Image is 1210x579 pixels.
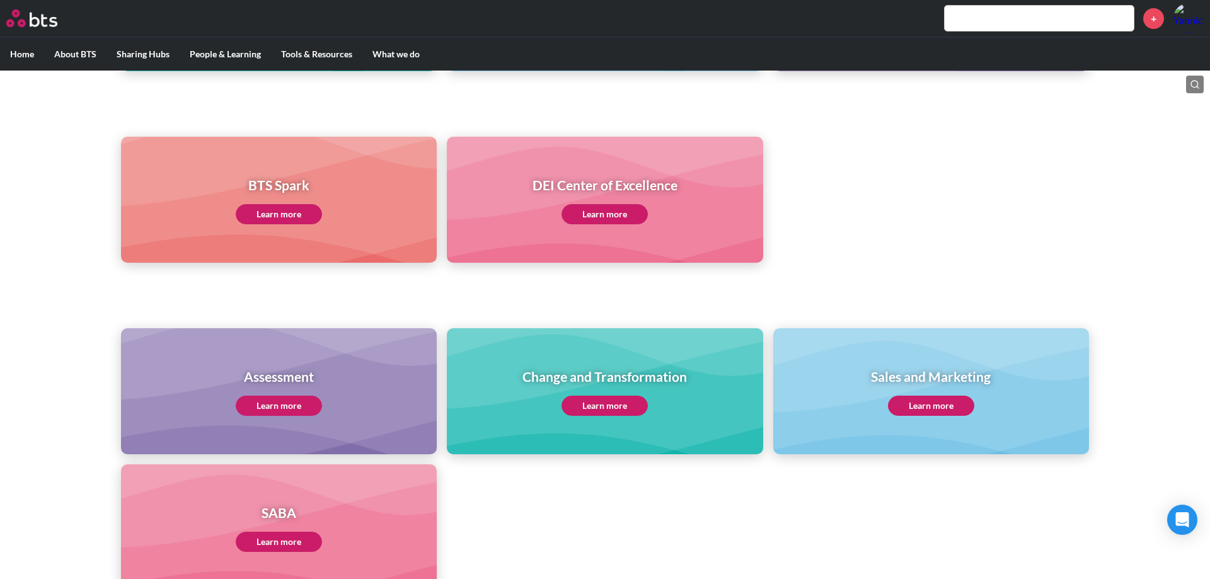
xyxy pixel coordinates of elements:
a: + [1143,8,1164,29]
a: Learn more [236,532,322,552]
h1: DEI Center of Excellence [533,176,677,194]
h1: SABA [236,503,322,522]
h1: Assessment [236,367,322,386]
label: What we do [362,38,430,71]
h1: Sales and Marketing [871,367,991,386]
a: Learn more [888,396,974,416]
h1: BTS Spark [236,176,322,194]
div: Open Intercom Messenger [1167,505,1197,535]
img: BTS Logo [6,9,57,27]
label: Tools & Resources [271,38,362,71]
a: Go home [6,9,81,27]
a: Learn more [236,396,322,416]
a: Learn more [562,204,648,224]
img: Yannick Kunz [1173,3,1204,33]
a: Learn more [562,396,648,416]
h1: Change and Transformation [522,367,687,386]
a: Profile [1173,3,1204,33]
label: About BTS [44,38,107,71]
label: People & Learning [180,38,271,71]
a: Learn more [236,204,322,224]
label: Sharing Hubs [107,38,180,71]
